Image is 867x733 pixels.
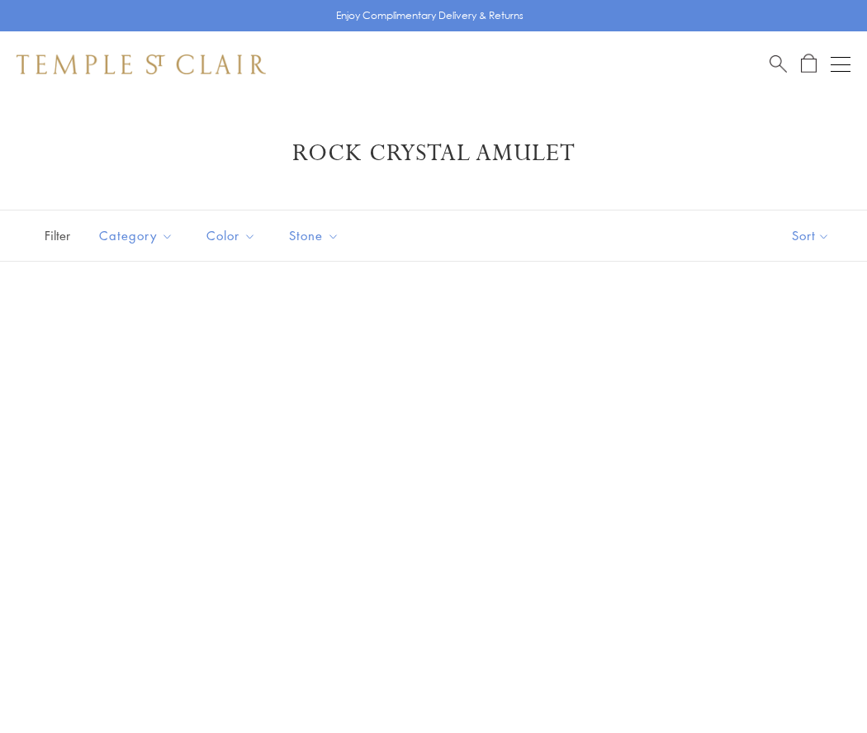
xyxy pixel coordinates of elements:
[755,210,867,261] button: Show sort by
[831,54,850,74] button: Open navigation
[281,225,352,246] span: Stone
[198,225,268,246] span: Color
[194,217,268,254] button: Color
[91,225,186,246] span: Category
[277,217,352,254] button: Stone
[770,54,787,74] a: Search
[87,217,186,254] button: Category
[336,7,524,24] p: Enjoy Complimentary Delivery & Returns
[41,139,826,168] h1: Rock Crystal Amulet
[17,54,266,74] img: Temple St. Clair
[801,54,817,74] a: Open Shopping Bag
